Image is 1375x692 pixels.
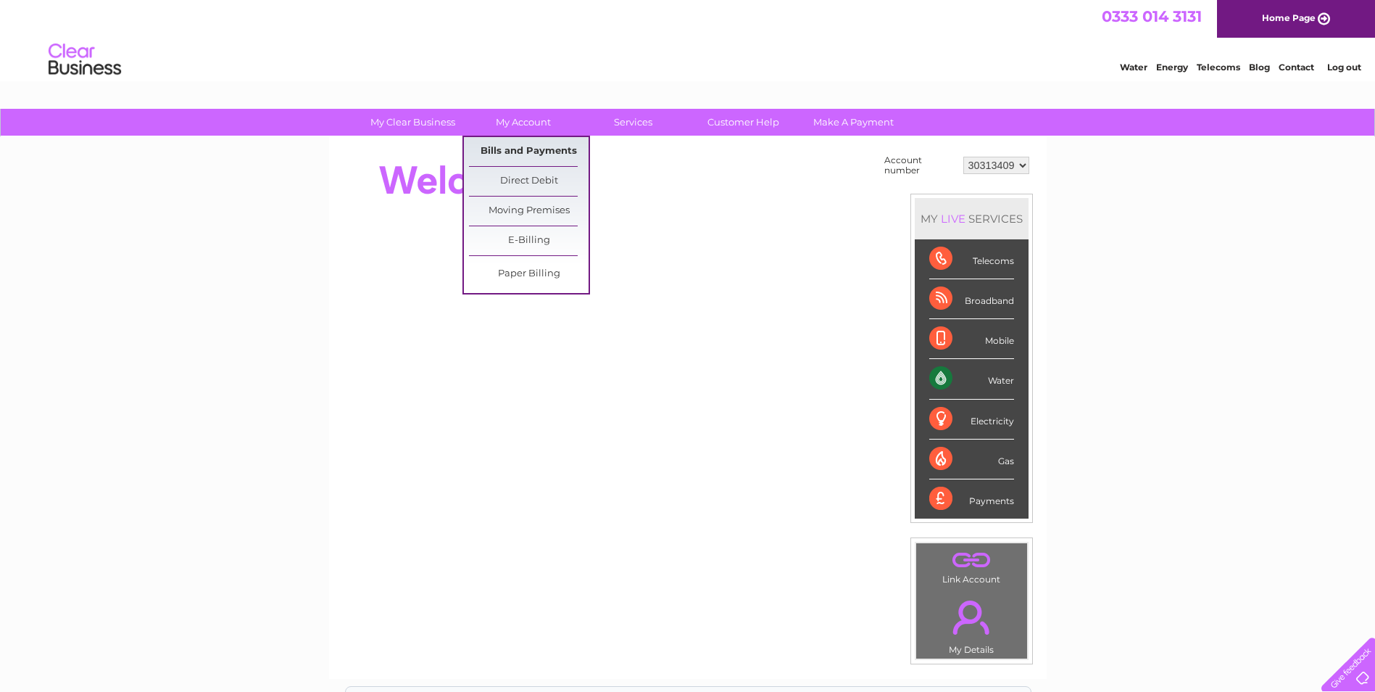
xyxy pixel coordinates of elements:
[881,152,960,179] td: Account number
[469,197,589,226] a: Moving Premises
[1102,7,1202,25] a: 0333 014 3131
[929,400,1014,440] div: Electricity
[920,592,1023,643] a: .
[1197,62,1240,73] a: Telecoms
[929,239,1014,279] div: Telecoms
[1279,62,1314,73] a: Contact
[469,226,589,255] a: E-Billing
[48,38,122,82] img: logo.png
[469,167,589,196] a: Direct Debit
[929,479,1014,519] div: Payments
[353,109,473,136] a: My Clear Business
[469,260,589,289] a: Paper Billing
[346,8,1031,70] div: Clear Business is a trading name of Verastar Limited (registered in [GEOGRAPHIC_DATA] No. 3667643...
[1249,62,1270,73] a: Blog
[469,137,589,166] a: Bills and Payments
[573,109,693,136] a: Services
[929,279,1014,319] div: Broadband
[915,588,1028,659] td: My Details
[938,212,968,226] div: LIVE
[929,359,1014,399] div: Water
[794,109,913,136] a: Make A Payment
[463,109,583,136] a: My Account
[929,440,1014,479] div: Gas
[915,198,1029,239] div: MY SERVICES
[920,547,1023,572] a: .
[1120,62,1147,73] a: Water
[1327,62,1361,73] a: Log out
[929,319,1014,359] div: Mobile
[684,109,803,136] a: Customer Help
[915,543,1028,588] td: Link Account
[1156,62,1188,73] a: Energy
